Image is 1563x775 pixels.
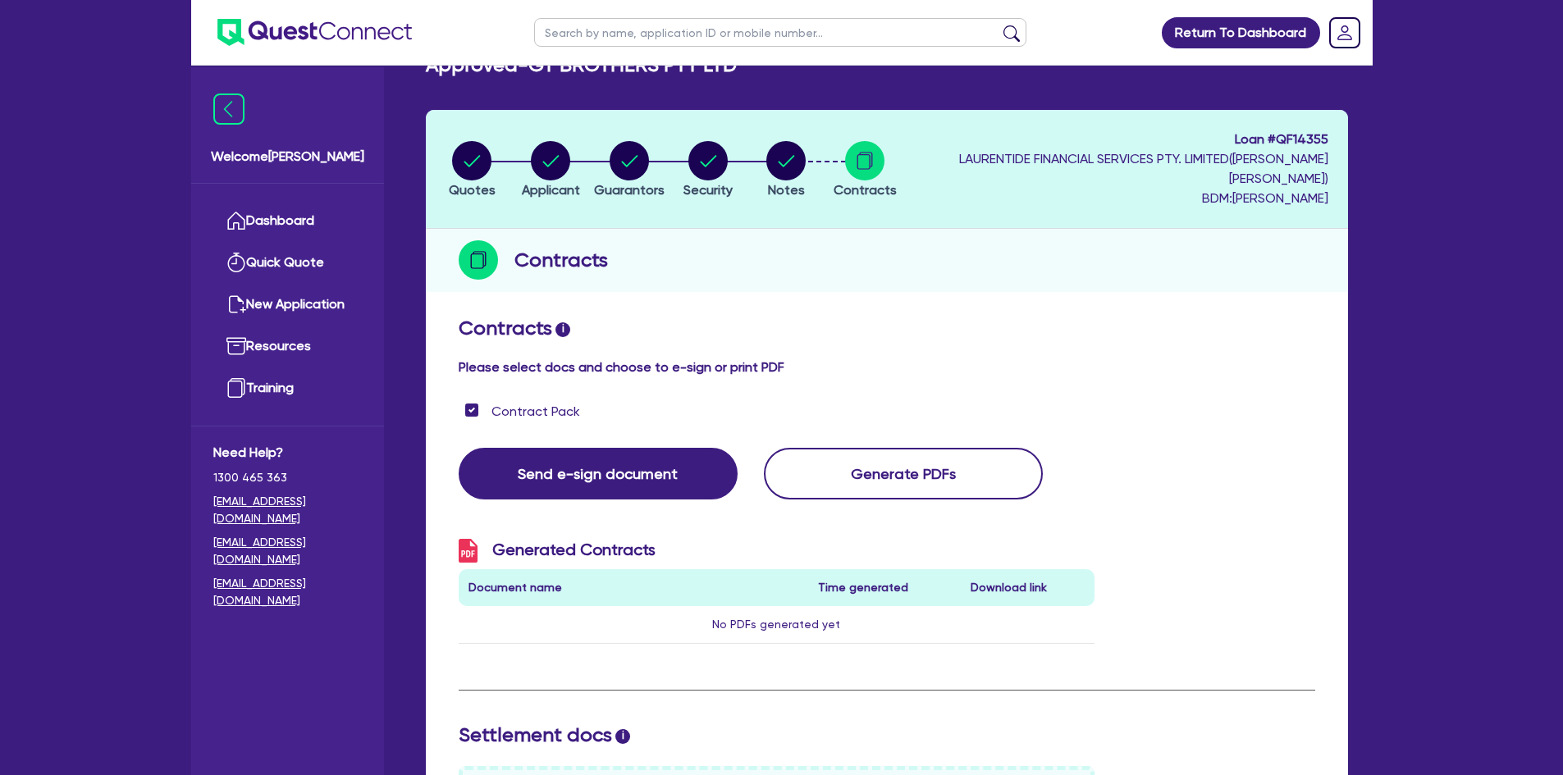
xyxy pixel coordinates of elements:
th: Time generated [808,569,961,606]
h4: Please select docs and choose to e-sign or print PDF [459,359,1315,375]
a: Quick Quote [213,242,362,284]
a: Dashboard [213,200,362,242]
button: Generate PDFs [764,448,1043,499]
span: i [555,322,570,337]
h2: Contracts [459,317,1315,340]
a: New Application [213,284,362,326]
button: Send e-sign document [459,448,738,499]
span: i [615,729,630,744]
img: icon-menu-close [213,93,245,125]
button: Guarantors [593,140,665,201]
a: [EMAIL_ADDRESS][DOMAIN_NAME] [213,493,362,527]
th: Document name [459,569,809,606]
span: Notes [768,182,805,198]
a: Return To Dashboard [1162,17,1320,48]
button: Contracts [833,140,898,201]
span: 1300 465 363 [213,469,362,486]
span: Welcome [PERSON_NAME] [211,147,364,166]
span: Need Help? [213,443,362,463]
span: BDM: [PERSON_NAME] [908,189,1328,208]
img: training [226,378,246,398]
input: Search by name, application ID or mobile number... [534,18,1026,47]
label: Contract Pack [491,402,580,422]
img: step-icon [459,240,498,280]
a: Training [213,367,362,409]
button: Applicant [521,140,581,201]
a: [EMAIL_ADDRESS][DOMAIN_NAME] [213,534,362,568]
a: Dropdown toggle [1323,11,1366,54]
span: Contracts [834,182,897,198]
img: quest-connect-logo-blue [217,19,412,46]
span: Security [683,182,733,198]
button: Quotes [448,140,496,201]
a: Resources [213,326,362,367]
span: Guarantors [594,182,665,198]
span: Quotes [449,182,496,198]
span: LAURENTIDE FINANCIAL SERVICES PTY. LIMITED ( [PERSON_NAME] [PERSON_NAME] ) [959,151,1328,186]
img: new-application [226,294,246,314]
img: resources [226,336,246,356]
td: No PDFs generated yet [459,606,1095,644]
span: Loan # QF14355 [908,130,1328,149]
h2: Settlement docs [459,723,1315,747]
h3: Generated Contracts [459,539,1095,563]
a: [EMAIL_ADDRESS][DOMAIN_NAME] [213,575,362,609]
th: Download link [961,569,1095,606]
span: Applicant [522,182,580,198]
img: quick-quote [226,253,246,272]
button: Security [683,140,734,201]
button: Notes [766,140,807,201]
img: icon-pdf [459,539,478,563]
h2: Contracts [514,245,608,275]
